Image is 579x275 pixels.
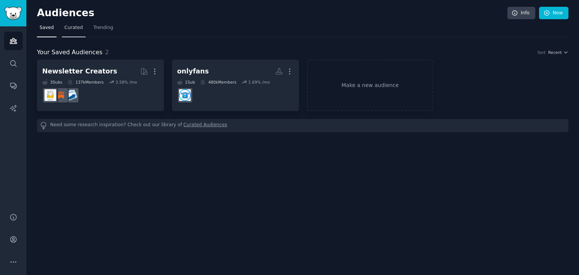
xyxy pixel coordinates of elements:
[64,24,83,31] span: Curated
[200,79,236,85] div: 480k Members
[179,89,191,101] img: onlyfansadvice
[66,89,77,101] img: Emailmarketing
[42,79,62,85] div: 3 Sub s
[177,79,195,85] div: 1 Sub
[507,7,535,20] a: Info
[67,79,104,85] div: 137k Members
[37,48,103,57] span: Your Saved Audiences
[172,60,299,111] a: onlyfans1Sub480kMembers1.69% /moonlyfansadvice
[539,7,568,20] a: New
[538,50,546,55] div: Sort
[55,89,67,101] img: Substack
[5,7,22,20] img: GummySearch logo
[40,24,54,31] span: Saved
[91,22,116,37] a: Trending
[44,89,56,101] img: Newsletters
[42,67,117,76] div: Newsletter Creators
[37,119,568,132] div: Need some research inspiration? Check out our library of
[248,79,270,85] div: 1.69 % /mo
[177,67,209,76] div: onlyfans
[548,50,562,55] span: Recent
[307,60,434,111] a: Make a new audience
[93,24,113,31] span: Trending
[548,50,568,55] button: Recent
[115,79,137,85] div: 3.58 % /mo
[62,22,86,37] a: Curated
[105,49,109,56] span: 2
[37,22,57,37] a: Saved
[184,122,227,130] a: Curated Audiences
[37,7,507,19] h2: Audiences
[37,60,164,111] a: Newsletter Creators3Subs137kMembers3.58% /moEmailmarketingSubstackNewsletters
